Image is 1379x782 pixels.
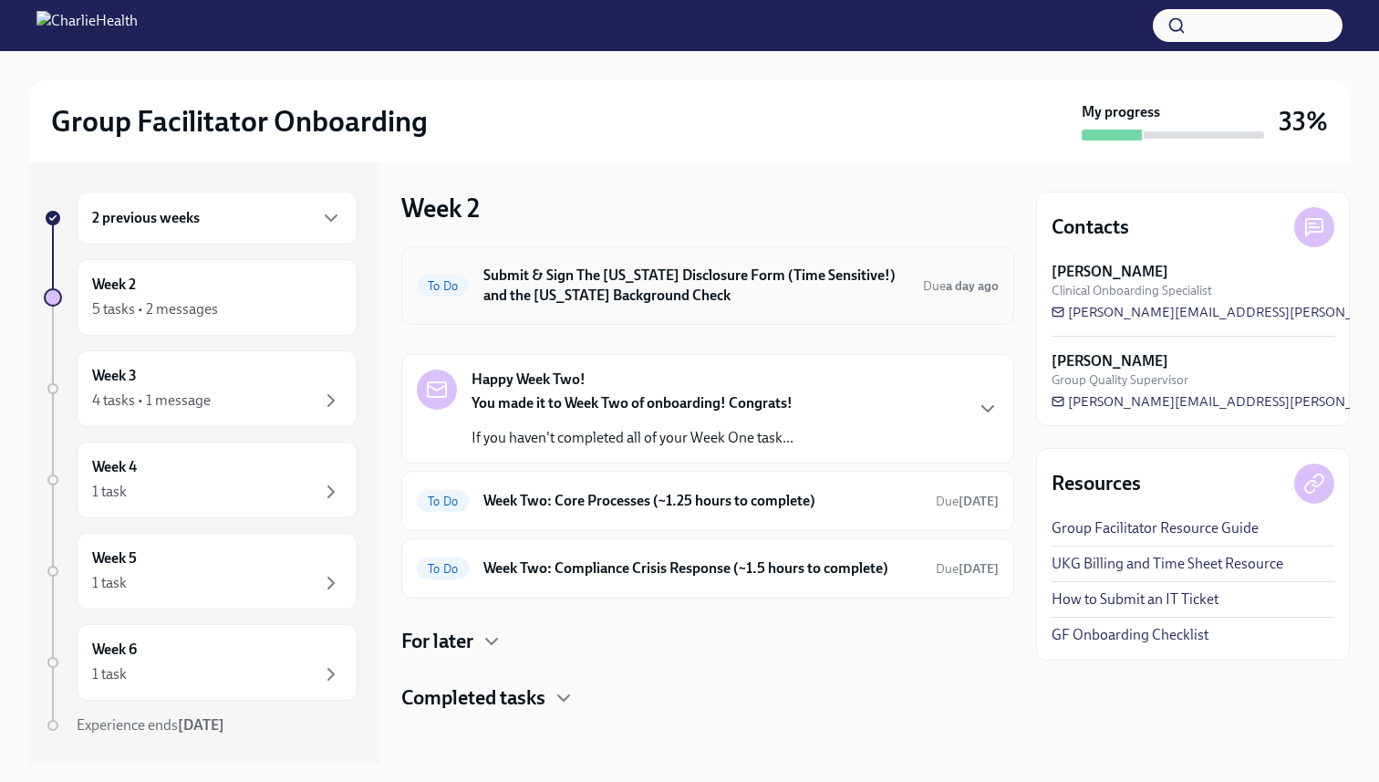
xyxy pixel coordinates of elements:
h6: Week 2 [92,275,136,295]
span: October 13th, 2025 09:00 [936,560,999,578]
span: Due [936,561,999,577]
h4: Contacts [1052,214,1129,241]
strong: [PERSON_NAME] [1052,351,1168,371]
a: To DoWeek Two: Compliance Crisis Response (~1.5 hours to complete)Due[DATE] [417,554,999,583]
div: 2 previous weeks [77,192,358,245]
span: Group Quality Supervisor [1052,371,1188,389]
strong: a day ago [946,278,999,294]
a: To DoSubmit & Sign The [US_STATE] Disclosure Form (Time Sensitive!) and the [US_STATE] Background... [417,262,999,309]
span: Clinical Onboarding Specialist [1052,282,1212,299]
div: 1 task [92,664,127,684]
span: Experience ends [77,716,224,734]
strong: Happy Week Two! [472,370,586,390]
a: Week 61 task [44,624,358,701]
a: Week 25 tasks • 2 messages [44,259,358,336]
h6: Week Two: Compliance Crisis Response (~1.5 hours to complete) [483,558,921,579]
h6: Week 6 [92,640,137,660]
span: To Do [417,279,469,293]
a: Week 41 task [44,442,358,518]
div: 1 task [92,482,127,502]
strong: [PERSON_NAME] [1052,262,1168,282]
div: Completed tasks [401,684,1014,712]
a: Group Facilitator Resource Guide [1052,518,1259,538]
h4: Completed tasks [401,684,545,712]
div: 1 task [92,573,127,593]
strong: [DATE] [178,716,224,734]
a: Week 34 tasks • 1 message [44,350,358,427]
strong: [DATE] [959,494,999,509]
span: October 13th, 2025 09:00 [936,493,999,510]
span: October 8th, 2025 09:00 [923,277,999,295]
a: GF Onboarding Checklist [1052,625,1208,645]
h6: Submit & Sign The [US_STATE] Disclosure Form (Time Sensitive!) and the [US_STATE] Background Check [483,266,908,306]
div: 5 tasks • 2 messages [92,299,218,319]
a: How to Submit an IT Ticket [1052,589,1218,610]
h2: Group Facilitator Onboarding [51,103,428,140]
h4: Resources [1052,470,1141,497]
h3: Week 2 [401,192,480,224]
h6: Week 5 [92,548,137,568]
h6: 2 previous weeks [92,208,200,228]
img: CharlieHealth [36,11,138,40]
span: To Do [417,495,469,508]
a: Week 51 task [44,533,358,610]
span: Due [936,494,999,509]
div: For later [401,628,1014,655]
strong: [DATE] [959,561,999,577]
strong: You made it to Week Two of onboarding! Congrats! [472,394,793,412]
span: To Do [417,562,469,576]
a: UKG Billing and Time Sheet Resource [1052,554,1283,574]
div: 4 tasks • 1 message [92,391,211,411]
strong: My progress [1082,102,1160,122]
span: Due [923,278,999,294]
a: To DoWeek Two: Core Processes (~1.25 hours to complete)Due[DATE] [417,486,999,516]
p: If you haven't completed all of your Week One task... [472,428,793,448]
h6: Week 4 [92,457,137,477]
h3: 33% [1279,105,1328,138]
h6: Week Two: Core Processes (~1.25 hours to complete) [483,491,921,511]
h4: For later [401,628,473,655]
h6: Week 3 [92,366,137,386]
